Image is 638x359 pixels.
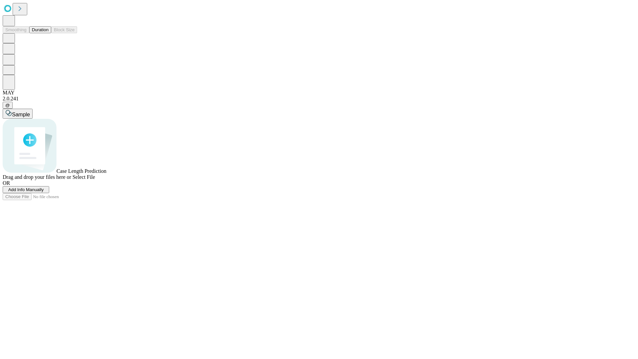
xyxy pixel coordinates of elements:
[12,112,30,117] span: Sample
[3,102,13,109] button: @
[72,174,95,180] span: Select File
[5,103,10,108] span: @
[3,26,29,33] button: Smoothing
[3,109,33,119] button: Sample
[3,186,49,193] button: Add Info Manually
[3,180,10,186] span: OR
[56,168,106,174] span: Case Length Prediction
[29,26,51,33] button: Duration
[8,187,44,192] span: Add Info Manually
[51,26,77,33] button: Block Size
[3,96,635,102] div: 2.0.241
[3,90,635,96] div: MAY
[3,174,71,180] span: Drag and drop your files here or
